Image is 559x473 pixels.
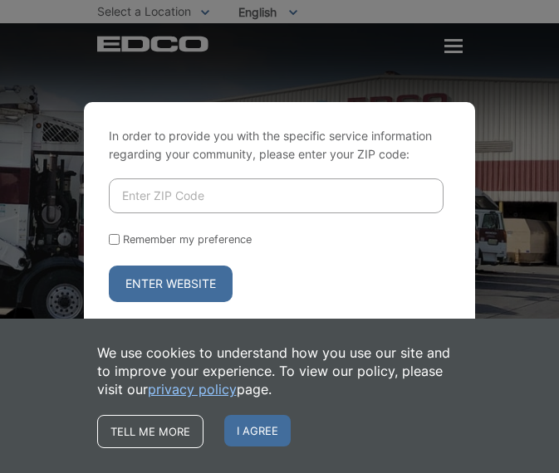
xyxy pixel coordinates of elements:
[97,344,463,398] p: We use cookies to understand how you use our site and to improve your experience. To view our pol...
[109,266,233,302] button: Enter Website
[123,233,252,246] label: Remember my preference
[97,415,203,448] a: Tell me more
[224,415,291,446] span: I agree
[109,178,444,213] input: Enter ZIP Code
[109,127,450,163] p: In order to provide you with the specific service information regarding your community, please en...
[148,380,237,398] a: privacy policy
